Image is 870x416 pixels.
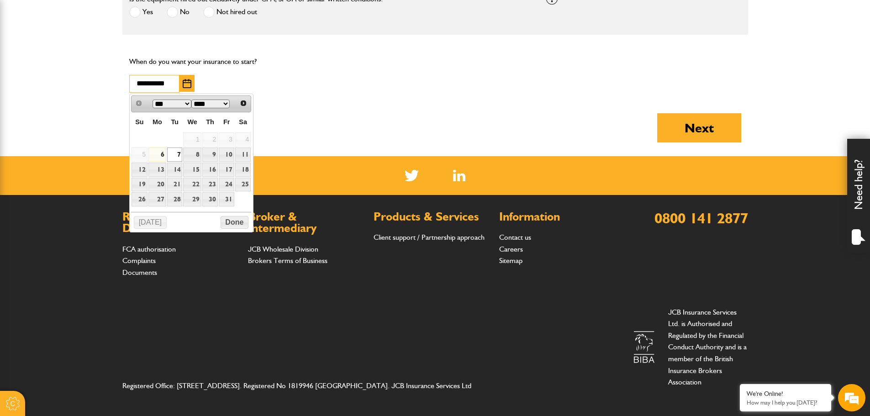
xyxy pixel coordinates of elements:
[202,163,218,177] a: 16
[132,163,148,177] a: 12
[219,147,234,162] a: 10
[167,192,183,206] a: 28
[148,163,166,177] a: 13
[221,216,248,229] button: Done
[134,216,167,229] button: [DATE]
[240,100,247,107] span: Next
[167,6,190,18] label: No
[202,147,218,162] a: 9
[499,245,523,253] a: Careers
[223,118,230,126] span: Friday
[654,209,748,227] a: 0800 141 2877
[129,56,324,68] p: When do you want your insurance to start?
[206,118,214,126] span: Thursday
[122,211,239,234] h2: Regulations & Documents
[183,147,201,162] a: 8
[374,233,485,242] a: Client support / Partnership approach
[132,178,148,192] a: 19
[122,256,156,265] a: Complaints
[122,380,491,392] address: Registered Office: [STREET_ADDRESS]. Registered No 1819946 [GEOGRAPHIC_DATA]. JCB Insurance Servi...
[847,139,870,253] div: Need help?
[248,245,318,253] a: JCB Wholesale Division
[237,97,250,110] a: Next
[167,178,183,192] a: 21
[203,6,257,18] label: Not hired out
[135,118,143,126] span: Sunday
[668,306,748,388] p: JCB Insurance Services Ltd. is Authorised and Regulated by the Financial Conduct Authority and is...
[171,118,179,126] span: Tuesday
[239,118,247,126] span: Saturday
[405,170,419,181] img: Twitter
[499,233,531,242] a: Contact us
[122,268,157,277] a: Documents
[122,245,176,253] a: FCA authorisation
[153,118,162,126] span: Monday
[747,390,824,398] div: We're Online!
[219,178,234,192] a: 24
[167,163,183,177] a: 14
[235,178,251,192] a: 25
[747,399,824,406] p: How may I help you today?
[183,79,191,88] img: Choose date
[148,192,166,206] a: 27
[132,192,148,206] a: 26
[248,211,364,234] h2: Broker & Intermediary
[374,211,490,223] h2: Products & Services
[235,163,251,177] a: 18
[202,192,218,206] a: 30
[499,256,522,265] a: Sitemap
[453,170,465,181] img: Linked In
[129,6,153,18] label: Yes
[148,178,166,192] a: 20
[219,192,234,206] a: 31
[183,178,201,192] a: 22
[148,147,166,162] a: 6
[183,192,201,206] a: 29
[453,170,465,181] a: LinkedIn
[188,118,197,126] span: Wednesday
[219,163,234,177] a: 17
[499,211,616,223] h2: Information
[248,256,327,265] a: Brokers Terms of Business
[235,147,251,162] a: 11
[167,147,183,162] a: 7
[657,113,741,142] button: Next
[183,163,201,177] a: 15
[202,178,218,192] a: 23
